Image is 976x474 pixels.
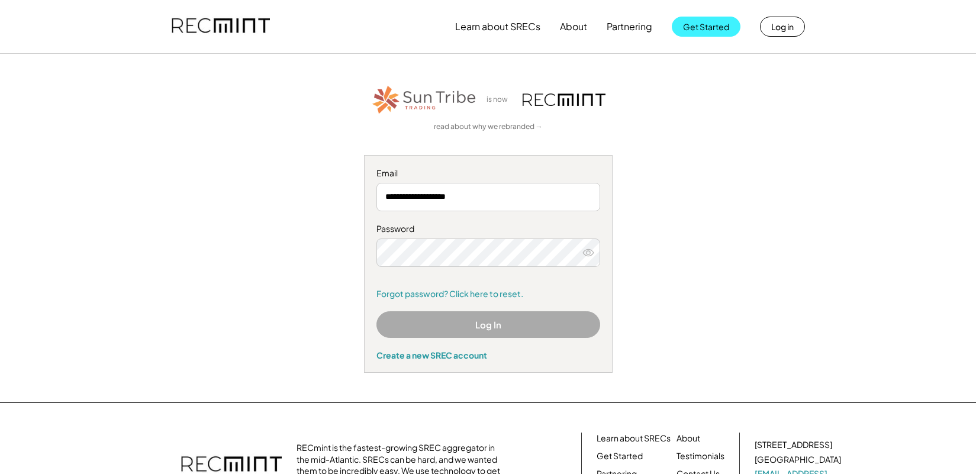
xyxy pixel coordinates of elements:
img: recmint-logotype%403x.png [172,7,270,47]
button: Get Started [672,17,740,37]
a: About [677,433,700,444]
a: Forgot password? Click here to reset. [376,288,600,300]
a: Learn about SRECs [597,433,671,444]
button: Learn about SRECs [455,15,540,38]
a: read about why we rebranded → [434,122,543,132]
button: Partnering [607,15,652,38]
button: Log In [376,311,600,338]
div: [GEOGRAPHIC_DATA] [755,454,841,466]
img: STT_Horizontal_Logo%2B-%2BColor.png [371,83,478,116]
button: Log in [760,17,805,37]
a: Testimonials [677,450,724,462]
div: Create a new SREC account [376,350,600,360]
div: Password [376,223,600,235]
div: Email [376,167,600,179]
div: [STREET_ADDRESS] [755,439,832,451]
img: recmint-logotype%403x.png [523,93,605,106]
div: is now [484,95,517,105]
a: Get Started [597,450,643,462]
button: About [560,15,587,38]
